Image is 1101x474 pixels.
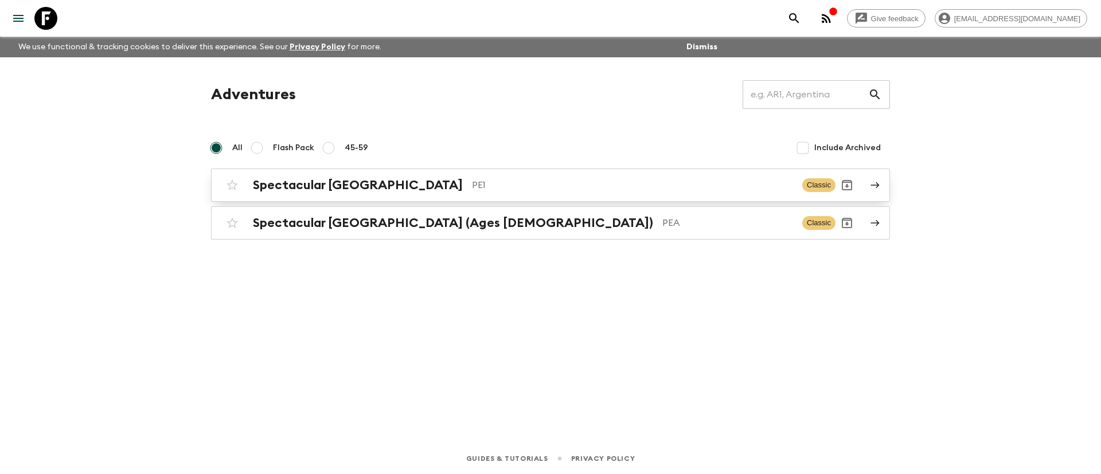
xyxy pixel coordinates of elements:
[290,43,345,51] a: Privacy Policy
[253,178,463,193] h2: Spectacular [GEOGRAPHIC_DATA]
[743,79,868,111] input: e.g. AR1, Argentina
[662,216,793,230] p: PEA
[345,142,368,154] span: 45-59
[935,9,1087,28] div: [EMAIL_ADDRESS][DOMAIN_NAME]
[684,39,720,55] button: Dismiss
[783,7,806,30] button: search adventures
[211,83,296,106] h1: Adventures
[466,452,548,465] a: Guides & Tutorials
[232,142,243,154] span: All
[814,142,881,154] span: Include Archived
[14,37,386,57] p: We use functional & tracking cookies to deliver this experience. See our for more.
[571,452,635,465] a: Privacy Policy
[472,178,793,192] p: PE1
[948,14,1087,23] span: [EMAIL_ADDRESS][DOMAIN_NAME]
[802,216,835,230] span: Classic
[273,142,314,154] span: Flash Pack
[7,7,30,30] button: menu
[847,9,926,28] a: Give feedback
[835,211,858,234] button: Archive
[865,14,925,23] span: Give feedback
[802,178,835,192] span: Classic
[211,169,890,202] a: Spectacular [GEOGRAPHIC_DATA]PE1ClassicArchive
[253,216,653,230] h2: Spectacular [GEOGRAPHIC_DATA] (Ages [DEMOGRAPHIC_DATA])
[835,174,858,197] button: Archive
[211,206,890,240] a: Spectacular [GEOGRAPHIC_DATA] (Ages [DEMOGRAPHIC_DATA])PEAClassicArchive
